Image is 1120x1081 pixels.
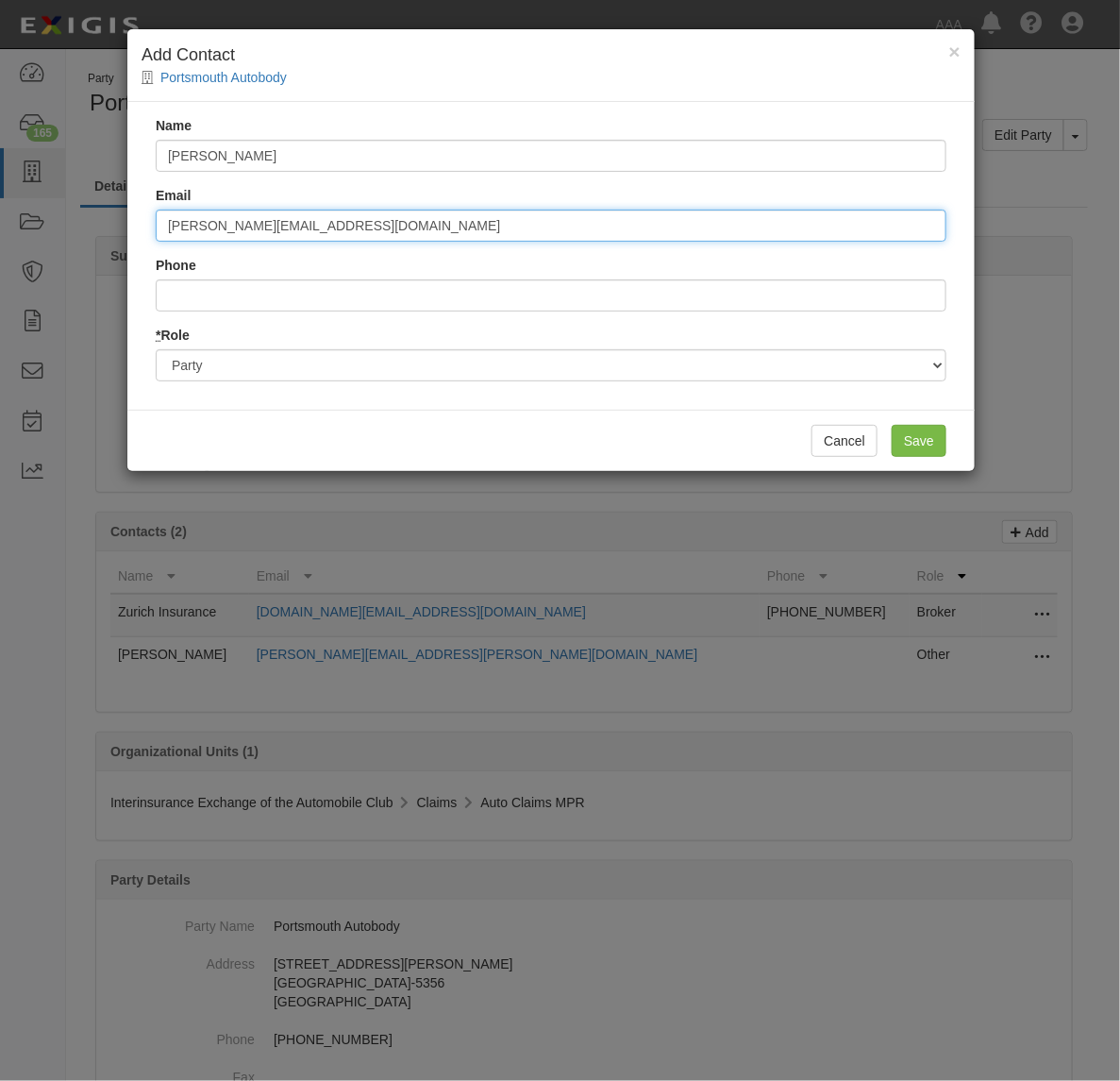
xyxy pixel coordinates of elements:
[156,328,160,343] abbr: required
[160,70,287,85] a: Portsmouth Autobody
[156,326,190,345] label: Role
[811,425,878,457] button: Cancel
[156,116,192,135] label: Name
[156,256,196,275] label: Phone
[892,425,946,457] input: Save
[142,43,961,68] h4: Add Contact
[949,41,961,62] span: ×
[949,42,961,61] button: Close
[156,186,191,205] label: Email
